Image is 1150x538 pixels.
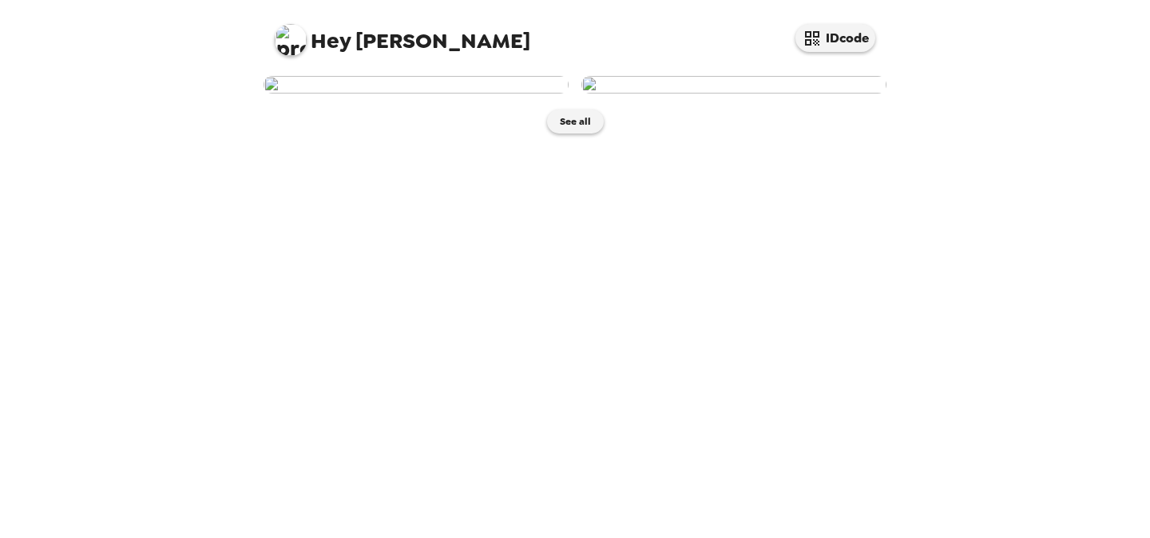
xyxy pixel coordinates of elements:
img: user-265755 [581,76,886,94]
img: profile pic [275,24,307,56]
span: Hey [311,26,351,55]
button: IDcode [795,24,875,52]
button: See all [547,110,604,134]
img: user-265846 [264,76,569,94]
span: [PERSON_NAME] [275,16,530,52]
